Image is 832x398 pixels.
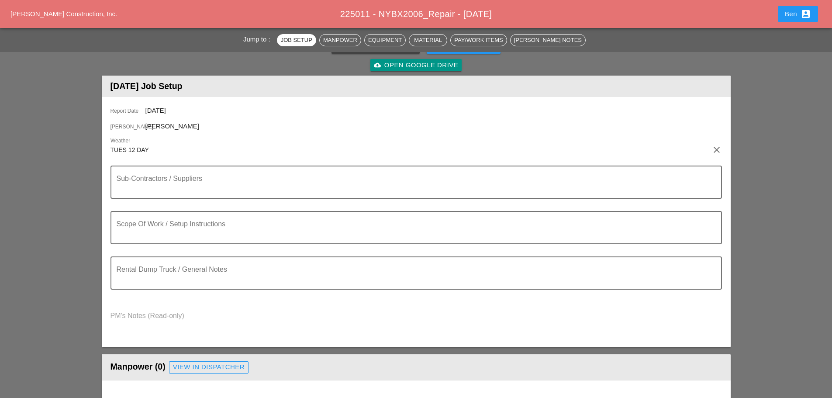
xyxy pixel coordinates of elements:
span: [PERSON_NAME] [145,122,199,130]
button: Equipment [364,34,406,46]
a: [PERSON_NAME] Construction, Inc. [10,10,117,17]
input: Weather [110,143,710,157]
div: Ben [785,9,811,19]
span: [PERSON_NAME] [110,123,145,131]
span: Report Date [110,107,145,115]
div: Manpower [323,36,357,45]
textarea: Scope Of Work / Setup Instructions [117,222,709,243]
div: View in Dispatcher [173,362,245,372]
div: Material [413,36,443,45]
button: Job Setup [277,34,316,46]
div: Equipment [368,36,402,45]
button: Manpower [319,34,361,46]
button: Material [409,34,447,46]
div: Pay/Work Items [454,36,503,45]
span: [DATE] [145,107,166,114]
button: [PERSON_NAME] Notes [510,34,586,46]
a: Open Google Drive [370,59,462,71]
i: account_box [801,9,811,19]
div: Open Google Drive [374,60,458,70]
header: [DATE] Job Setup [102,76,731,97]
div: [PERSON_NAME] Notes [514,36,582,45]
div: Manpower (0) [110,359,722,376]
span: 225011 - NYBX2006_Repair - [DATE] [340,9,492,19]
span: Jump to : [243,35,274,43]
a: View in Dispatcher [169,361,249,374]
i: cloud_upload [374,62,381,69]
textarea: Rental Dump Truck / General Notes [117,268,709,289]
button: Pay/Work Items [450,34,507,46]
div: Job Setup [281,36,312,45]
button: Ben [778,6,818,22]
textarea: PM's Notes (Read-only) [110,309,722,330]
i: clear [711,145,722,155]
textarea: Sub-Contractors / Suppliers [117,177,709,198]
